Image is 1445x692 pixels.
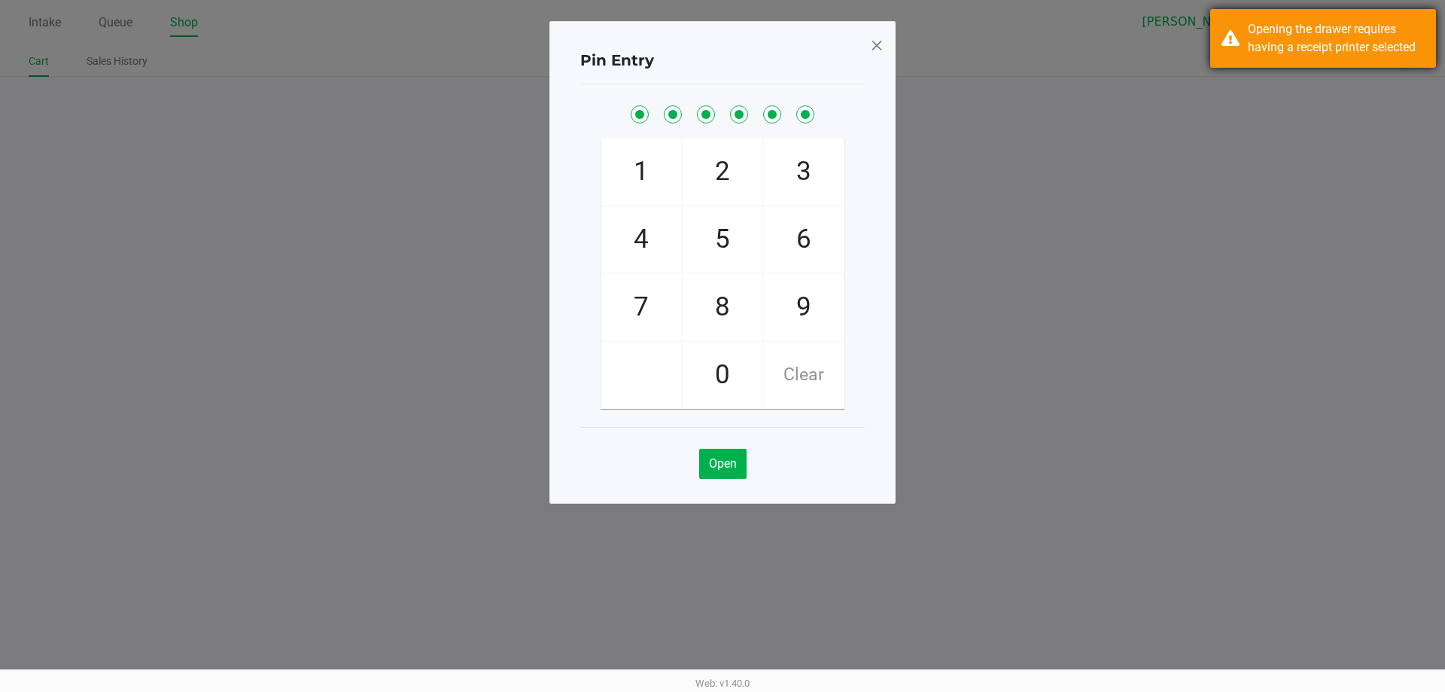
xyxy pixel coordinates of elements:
[683,206,762,273] span: 5
[764,342,844,408] span: Clear
[764,206,844,273] span: 6
[764,274,844,340] span: 9
[580,49,654,72] h4: Pin Entry
[601,274,681,340] span: 7
[683,139,762,205] span: 2
[695,678,750,689] span: Web: v1.40.0
[1248,20,1425,56] div: Opening the drawer requires having a receipt printer selected
[709,456,737,471] span: Open
[601,206,681,273] span: 4
[601,139,681,205] span: 1
[683,274,762,340] span: 8
[699,449,747,479] button: Open
[764,139,844,205] span: 3
[683,342,762,408] span: 0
